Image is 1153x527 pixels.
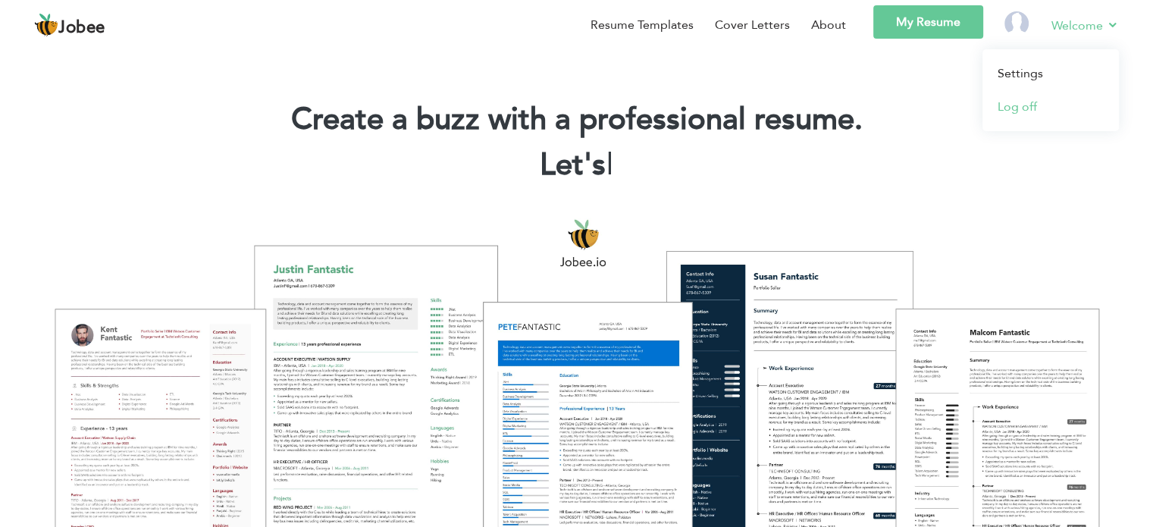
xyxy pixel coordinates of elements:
[58,20,105,36] span: Jobee
[982,90,1119,124] a: Log off
[591,16,694,34] a: Resume Templates
[982,57,1119,90] a: Settings
[34,13,105,37] a: Jobee
[1051,16,1119,35] a: Welcome
[811,16,846,34] a: About
[873,5,983,39] a: My Resume
[34,13,58,37] img: jobee.io
[715,16,790,34] a: Cover Letters
[23,146,1130,185] h2: Let's
[23,100,1130,140] h1: Create a buzz with a professional resume.
[1004,11,1029,36] img: Profile Img
[606,144,613,186] span: |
